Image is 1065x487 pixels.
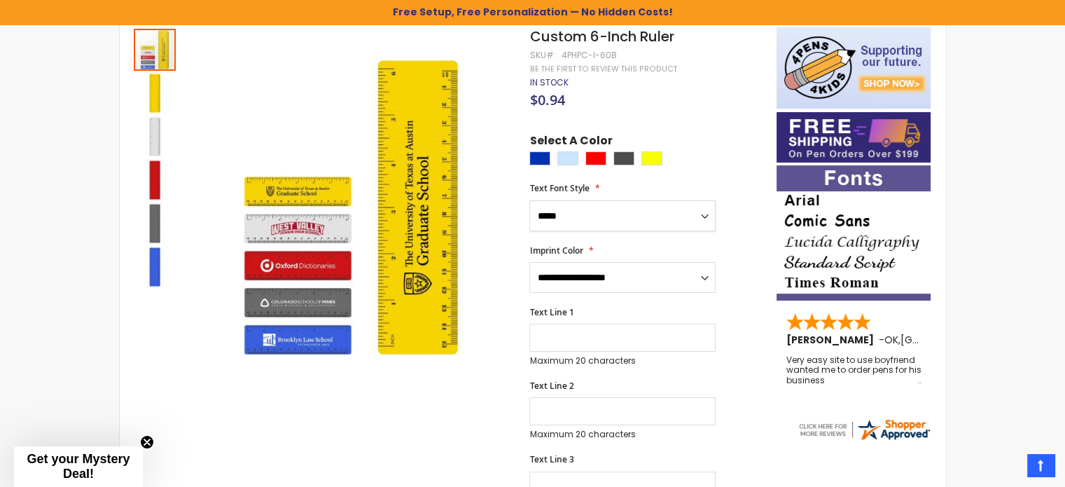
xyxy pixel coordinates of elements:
span: $0.94 [529,90,564,109]
div: Blue [529,151,550,165]
span: Text Line 3 [529,453,573,465]
div: Red [585,151,606,165]
span: Text Line 2 [529,380,573,392]
span: - , [879,333,1003,347]
div: Custom 6-Inch Ruler [134,245,176,288]
a: Be the first to review this product [529,64,676,74]
span: Text Font Style [529,182,589,194]
img: Custom 6-Inch Ruler [190,48,510,368]
span: Custom 6-Inch Ruler [529,27,674,46]
span: Text Line 1 [529,306,573,318]
div: Smoke [613,151,634,165]
img: 4pens.com widget logo [797,417,931,442]
div: Custom 6-Inch Ruler [134,114,177,158]
img: Custom 6-Inch Ruler [134,159,176,201]
img: Custom 6-Inch Ruler [134,72,176,114]
div: Custom 6-Inch Ruler [134,158,177,201]
span: Select A Color [529,133,612,152]
img: Free shipping on orders over $199 [777,112,931,163]
div: Custom 6-Inch Ruler [134,201,177,245]
img: Custom 6-Inch Ruler [134,116,176,158]
div: Clear [557,151,578,165]
div: 4PHPC-I-60b [561,50,616,61]
span: OK [884,333,898,347]
div: Get your Mystery Deal!Close teaser [14,446,143,487]
div: Availability [529,77,568,88]
img: 4pens 4 kids [777,27,931,109]
div: Custom 6-Inch Ruler [134,27,177,71]
div: Yellow [641,151,662,165]
img: Custom 6-Inch Ruler [134,246,176,288]
strong: SKU [529,49,555,61]
span: [GEOGRAPHIC_DATA] [900,333,1003,347]
div: Very easy site to use boyfriend wanted me to order pens for his business [786,355,922,385]
span: In stock [529,76,568,88]
a: Top [1027,454,1054,476]
div: Custom 6-Inch Ruler [134,71,177,114]
button: Close teaser [140,435,154,449]
p: Maximum 20 characters [529,429,716,440]
span: Get your Mystery Deal! [27,452,130,481]
a: 4pens.com certificate URL [797,433,931,445]
span: Imprint Color [529,245,583,256]
span: [PERSON_NAME] [786,333,879,347]
img: Custom 6-Inch Ruler [134,203,176,245]
p: Maximum 20 characters [529,355,716,366]
img: font-personalization-examples [777,165,931,301]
